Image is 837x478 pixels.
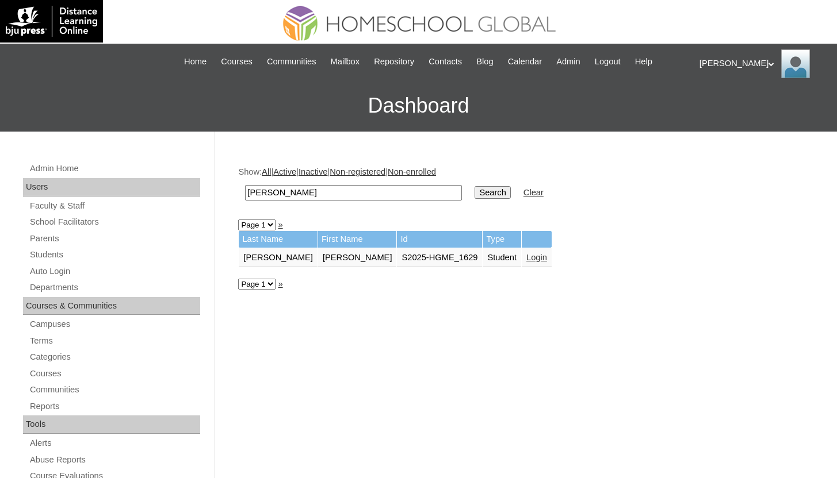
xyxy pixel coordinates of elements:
[508,55,542,68] span: Calendar
[29,199,200,213] a: Faculty & Staff
[29,350,200,364] a: Categories
[29,264,200,279] a: Auto Login
[556,55,580,68] span: Admin
[471,55,499,68] a: Blog
[700,49,825,78] div: [PERSON_NAME]
[29,317,200,331] a: Campuses
[239,248,318,268] td: [PERSON_NAME]
[278,220,282,229] a: »
[397,248,482,268] td: S2025-HGME_1629
[374,55,414,68] span: Repository
[29,453,200,467] a: Abuse Reports
[29,280,200,295] a: Departments
[29,383,200,397] a: Communities
[261,55,322,68] a: Communities
[215,55,258,68] a: Courses
[23,415,200,434] div: Tools
[397,231,482,248] td: Id
[178,55,212,68] a: Home
[267,55,316,68] span: Communities
[6,6,97,37] img: logo-white.png
[629,55,658,68] a: Help
[483,248,521,268] td: Student
[29,248,200,262] a: Students
[238,166,808,207] div: Show: | | | |
[325,55,366,68] a: Mailbox
[29,215,200,229] a: School Facilitators
[331,55,360,68] span: Mailbox
[388,167,436,176] a: Non-enrolled
[262,167,271,176] a: All
[595,55,621,68] span: Logout
[29,161,200,176] a: Admin Home
[184,55,207,68] span: Home
[523,188,544,197] a: Clear
[278,279,282,288] a: »
[483,231,521,248] td: Type
[23,297,200,315] div: Courses & Communities
[318,231,397,248] td: First Name
[551,55,586,68] a: Admin
[423,55,468,68] a: Contacts
[29,436,200,450] a: Alerts
[221,55,253,68] span: Courses
[330,167,385,176] a: Non-registered
[502,55,548,68] a: Calendar
[635,55,652,68] span: Help
[368,55,420,68] a: Repository
[781,49,810,78] img: Anna Beltran
[273,167,296,176] a: Active
[475,186,510,199] input: Search
[299,167,328,176] a: Inactive
[245,185,462,201] input: Search
[589,55,626,68] a: Logout
[476,55,493,68] span: Blog
[318,248,397,268] td: [PERSON_NAME]
[29,367,200,381] a: Courses
[239,231,318,248] td: Last Name
[29,232,200,246] a: Parents
[29,399,200,414] a: Reports
[526,253,547,262] a: Login
[6,80,831,132] h3: Dashboard
[429,55,462,68] span: Contacts
[29,334,200,348] a: Terms
[23,178,200,196] div: Users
